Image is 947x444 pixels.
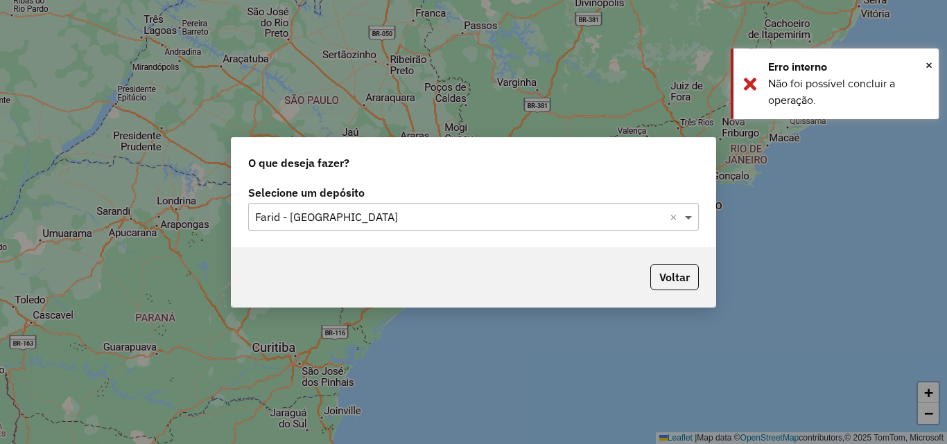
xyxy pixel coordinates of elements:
div: Não foi possível concluir a operação. [768,76,928,109]
label: Selecione um depósito [248,184,699,201]
div: Erro interno [768,59,928,76]
span: × [926,57,932,73]
button: Voltar [650,264,699,290]
button: Close [926,55,932,76]
span: Clear all [670,208,681,225]
span: O que deseja fazer? [248,154,349,171]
